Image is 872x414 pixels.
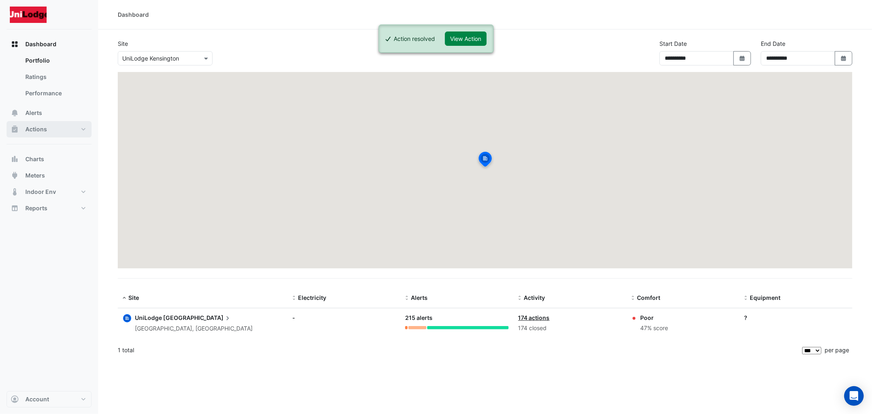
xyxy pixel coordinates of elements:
app-icon: Dashboard [11,40,19,48]
app-icon: Meters [11,171,19,180]
span: Reports [25,204,47,212]
a: Performance [19,85,92,101]
span: Account [25,395,49,403]
span: Dashboard [25,40,56,48]
div: 215 alerts [405,313,508,323]
span: Alerts [411,294,428,301]
button: Alerts [7,105,92,121]
div: Open Intercom Messenger [844,386,864,406]
span: Indoor Env [25,188,56,196]
app-icon: Alerts [11,109,19,117]
span: Equipment [750,294,781,301]
app-icon: Charts [11,155,19,163]
span: Meters [25,171,45,180]
img: Company Logo [10,7,47,23]
button: Indoor Env [7,184,92,200]
button: Account [7,391,92,407]
div: 174 closed [518,324,621,333]
app-icon: Reports [11,204,19,212]
span: UniLodge [135,314,162,321]
div: - [292,313,395,322]
div: Action resolved [394,34,435,43]
div: Poor [640,313,668,322]
div: Dashboard [118,10,149,19]
span: Actions [25,125,47,133]
button: Meters [7,167,92,184]
img: site-pin-selected.svg [476,151,494,170]
a: 174 actions [518,314,550,321]
a: Ratings [19,69,92,85]
div: ? [744,313,847,322]
label: Site [118,39,128,48]
div: 47% score [640,324,668,333]
span: Electricity [298,294,326,301]
div: 1 total [118,340,800,360]
button: Dashboard [7,36,92,52]
span: Alerts [25,109,42,117]
span: [GEOGRAPHIC_DATA] [163,313,232,322]
span: Comfort [637,294,660,301]
app-icon: Indoor Env [11,188,19,196]
span: per page [825,346,849,353]
app-icon: Actions [11,125,19,133]
span: Site [128,294,139,301]
div: Dashboard [7,52,92,105]
label: End Date [761,39,785,48]
label: Start Date [659,39,687,48]
fa-icon: Select Date [739,55,746,62]
button: View Action [445,32,486,46]
div: [GEOGRAPHIC_DATA], [GEOGRAPHIC_DATA] [135,324,253,333]
fa-icon: Select Date [840,55,847,62]
button: Actions [7,121,92,137]
span: Charts [25,155,44,163]
button: Charts [7,151,92,167]
a: Portfolio [19,52,92,69]
span: Activity [524,294,545,301]
button: Reports [7,200,92,216]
